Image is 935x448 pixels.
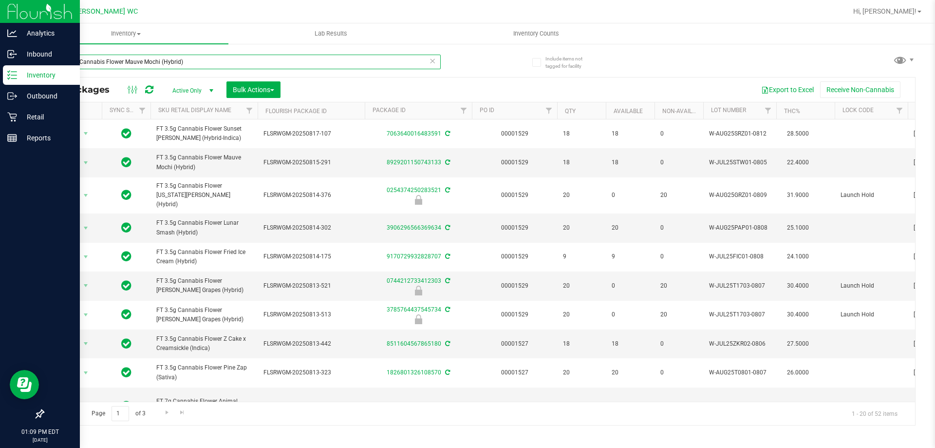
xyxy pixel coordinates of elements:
[563,281,600,291] span: 20
[612,191,649,200] span: 0
[709,310,770,319] span: W-JUL25T1703-0807
[480,107,494,114] a: PO ID
[782,279,814,293] span: 30.4000
[61,7,138,16] span: St. [PERSON_NAME] WC
[709,368,770,377] span: W-AUG25T0801-0807
[501,159,528,166] a: 00001529
[228,23,433,44] a: Lab Results
[17,90,75,102] p: Outbound
[17,111,75,123] p: Retail
[156,181,252,210] span: FT 3.5g Cannabis Flower [US_STATE][PERSON_NAME] (Hybrid)
[444,277,450,284] span: Sync from Compliance System
[121,250,131,263] span: In Sync
[156,334,252,353] span: FT 3.5g Cannabis Flower Z Cake x Creamsickle (Indica)
[563,191,600,200] span: 20
[387,130,441,137] a: 7063640016483591
[10,370,39,399] iframe: Resource center
[156,397,252,415] span: FT 7g Cannabis Flower Animal [PERSON_NAME] (Indica)
[80,221,92,235] span: select
[444,224,450,231] span: Sync from Compliance System
[121,127,131,140] span: In Sync
[158,107,231,114] a: Sku Retail Display Name
[892,102,908,119] a: Filter
[263,310,359,319] span: FLSRWGM-20250813-513
[387,340,441,347] a: 8511604567865180
[500,29,572,38] span: Inventory Counts
[23,23,228,44] a: Inventory
[841,310,902,319] span: Launch Hold
[17,132,75,144] p: Reports
[709,339,770,349] span: W-JUL25ZKR02-0806
[387,306,441,313] a: 3785764437545734
[853,7,916,15] span: Hi, [PERSON_NAME]!
[501,130,528,137] a: 00001529
[444,159,450,166] span: Sync from Compliance System
[563,129,600,138] span: 18
[501,192,528,198] a: 00001529
[782,308,814,322] span: 30.4000
[709,281,770,291] span: W-JUL25T1703-0807
[841,281,902,291] span: Launch Hold
[4,428,75,436] p: 01:09 PM EDT
[563,339,600,349] span: 18
[121,221,131,234] span: In Sync
[782,399,814,413] span: 22.7000
[660,310,697,319] span: 20
[80,250,92,264] span: select
[433,23,638,44] a: Inventory Counts
[660,191,697,200] span: 20
[7,70,17,80] inline-svg: Inventory
[662,108,706,115] a: Non-Available
[43,55,441,69] input: Search Package ID, Item Name, SKU, Lot or Part Number...
[444,369,450,376] span: Sync from Compliance System
[541,102,557,119] a: Filter
[263,158,359,167] span: FLSRWGM-20250815-291
[263,129,359,138] span: FLSRWGM-20250817-107
[156,248,252,266] span: FT 3.5g Cannabis Flower Fried Ice Cream (Hybrid)
[80,400,92,413] span: select
[612,281,649,291] span: 0
[17,27,75,39] p: Analytics
[387,159,441,166] a: 8929201150743133
[263,252,359,261] span: FLSRWGM-20250814-175
[709,191,770,200] span: W-AUG25GRZ01-0809
[842,107,874,114] a: Lock Code
[782,366,814,380] span: 26.0000
[660,129,697,138] span: 0
[121,366,131,379] span: In Sync
[156,306,252,324] span: FT 3.5g Cannabis Flower [PERSON_NAME] Grapes (Hybrid)
[782,156,814,170] span: 22.4000
[709,252,770,261] span: W-JUL25FIC01-0808
[7,112,17,122] inline-svg: Retail
[121,308,131,321] span: In Sync
[80,366,92,380] span: select
[784,108,800,115] a: THC%
[501,224,528,231] a: 00001529
[660,368,697,377] span: 0
[121,399,131,413] span: In Sync
[51,84,119,95] span: All Packages
[17,69,75,81] p: Inventory
[660,339,697,349] span: 0
[612,223,649,233] span: 20
[263,339,359,349] span: FLSRWGM-20250813-442
[755,81,820,98] button: Export to Excel
[612,129,649,138] span: 18
[660,281,697,291] span: 20
[80,156,92,170] span: select
[156,153,252,172] span: FT 3.5g Cannabis Flower Mauve Mochi (Hybrid)
[156,276,252,295] span: FT 3.5g Cannabis Flower [PERSON_NAME] Grapes (Hybrid)
[660,223,697,233] span: 0
[501,340,528,347] a: 00001527
[660,252,697,261] span: 0
[387,277,441,284] a: 0744212733412303
[782,188,814,202] span: 31.9000
[444,130,450,137] span: Sync from Compliance System
[156,124,252,143] span: FT 3.5g Cannabis Flower Sunset [PERSON_NAME] (Hybrid-Indica)
[80,337,92,351] span: select
[7,91,17,101] inline-svg: Outbound
[456,102,472,119] a: Filter
[711,107,746,114] a: Lot Number
[80,308,92,322] span: select
[7,28,17,38] inline-svg: Analytics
